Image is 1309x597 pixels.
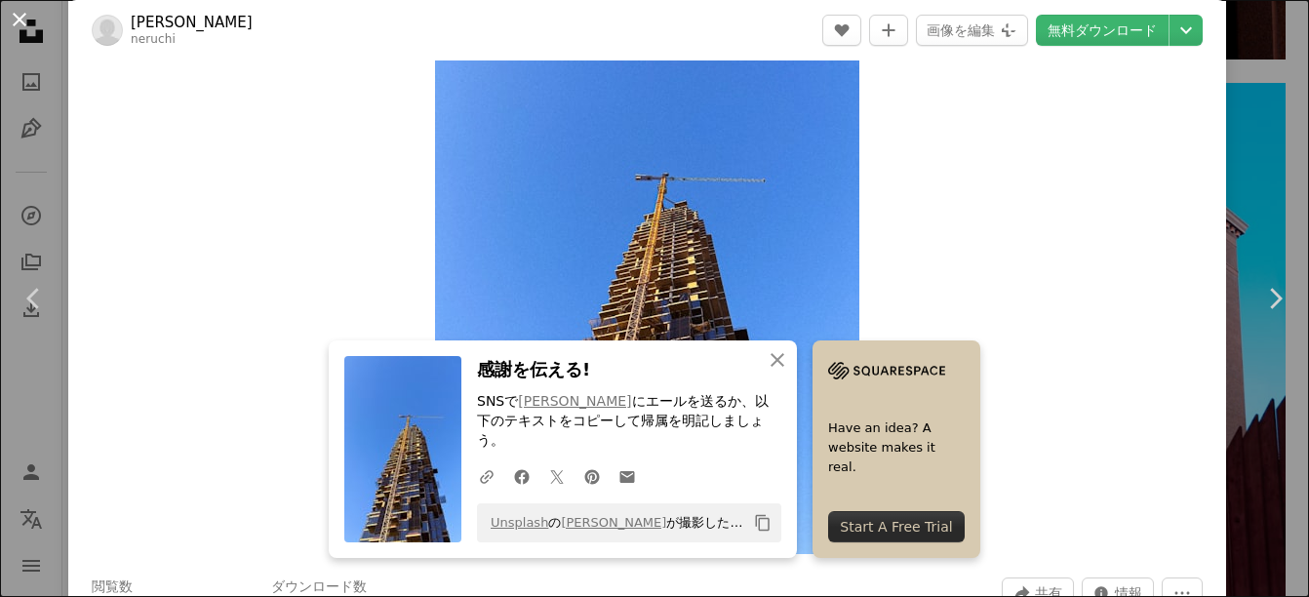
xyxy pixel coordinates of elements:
[518,393,631,409] a: [PERSON_NAME]
[916,15,1028,46] button: 画像を編集
[481,507,746,538] span: の が撮影した写真
[1036,15,1169,46] a: 無料ダウンロード
[575,457,610,496] a: Pinterestでシェアする
[828,356,945,385] img: file-1705255347840-230a6ab5bca9image
[869,15,908,46] button: コレクションに追加する
[828,511,965,542] div: Start A Free Trial
[1170,15,1203,46] button: ダウンロードサイズを選択してください
[539,457,575,496] a: Twitterでシェアする
[813,340,980,558] a: Have an idea? A website makes it real.Start A Free Trial
[746,506,779,539] button: クリップボードにコピーする
[1241,205,1309,392] a: 次へ
[822,15,861,46] button: いいね！
[131,13,253,32] a: [PERSON_NAME]
[477,356,781,384] h3: 感謝を伝える!
[131,32,176,46] a: neruchi
[504,457,539,496] a: Facebookでシェアする
[477,392,781,451] p: SNSで にエールを送るか、以下のテキストをコピーして帰属を明記しましょう。
[92,577,133,597] h3: 閲覧数
[561,515,666,530] a: [PERSON_NAME]
[828,418,965,477] span: Have an idea? A website makes it real.
[271,577,367,597] h3: ダウンロード数
[92,15,123,46] img: Nerina Crivaroのプロフィールを見る
[491,515,548,530] a: Unsplash
[610,457,645,496] a: Eメールでシェアする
